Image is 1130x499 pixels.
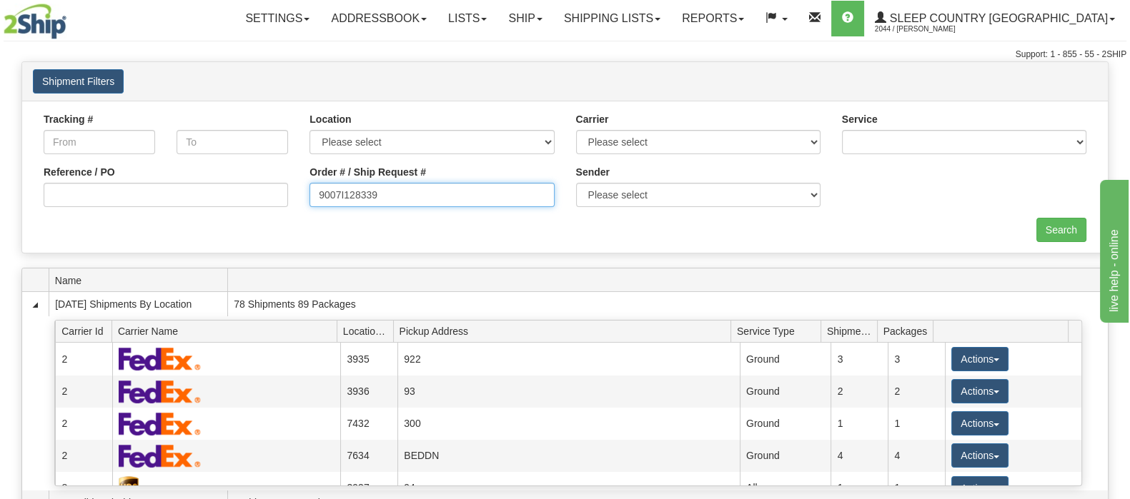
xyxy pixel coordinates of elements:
[671,1,755,36] a: Reports
[1036,218,1086,242] input: Search
[320,1,437,36] a: Addressbook
[740,343,831,375] td: Ground
[44,112,93,126] label: Tracking #
[831,343,888,375] td: 3
[119,444,201,468] img: FedEx Express®
[576,165,610,179] label: Sender
[740,440,831,472] td: Ground
[55,343,112,375] td: 2
[831,408,888,440] td: 1
[951,443,1008,468] button: Actions
[49,292,227,316] td: [DATE] Shipments By Location
[340,408,397,440] td: 7432
[397,440,740,472] td: BEDDN
[234,1,320,36] a: Settings
[55,375,112,408] td: 2
[44,165,115,179] label: Reference / PO
[340,440,397,472] td: 7634
[4,49,1126,61] div: Support: 1 - 855 - 55 - 2SHIP
[340,343,397,375] td: 3935
[61,320,111,342] span: Carrier Id
[888,375,945,408] td: 2
[28,298,42,312] a: Collapse
[576,112,609,126] label: Carrier
[888,343,945,375] td: 3
[44,130,155,154] input: From
[831,440,888,472] td: 4
[553,1,671,36] a: Shipping lists
[886,12,1108,24] span: Sleep Country [GEOGRAPHIC_DATA]
[864,1,1126,36] a: Sleep Country [GEOGRAPHIC_DATA] 2044 / [PERSON_NAME]
[119,347,201,371] img: FedEx Express®
[1097,176,1129,322] iframe: chat widget
[55,269,227,291] span: Name
[343,320,393,342] span: Location Id
[740,408,831,440] td: Ground
[33,69,124,94] button: Shipment Filters
[842,112,878,126] label: Service
[827,320,877,342] span: Shipments
[397,408,740,440] td: 300
[11,9,132,26] div: live help - online
[883,320,933,342] span: Packages
[309,165,426,179] label: Order # / Ship Request #
[227,292,1108,316] td: 78 Shipments 89 Packages
[55,440,112,472] td: 2
[397,343,740,375] td: 922
[951,379,1008,403] button: Actions
[4,4,66,39] img: logo2044.jpg
[831,375,888,408] td: 2
[397,375,740,408] td: 93
[497,1,552,36] a: Ship
[400,320,731,342] span: Pickup Address
[309,112,351,126] label: Location
[118,320,337,342] span: Carrier Name
[740,375,831,408] td: Ground
[55,408,112,440] td: 2
[951,411,1008,435] button: Actions
[340,375,397,408] td: 3936
[737,320,821,342] span: Service Type
[875,22,982,36] span: 2044 / [PERSON_NAME]
[888,408,945,440] td: 1
[437,1,497,36] a: Lists
[119,380,201,403] img: FedEx Express®
[951,347,1008,371] button: Actions
[888,440,945,472] td: 4
[177,130,288,154] input: To
[119,412,201,435] img: FedEx Express®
